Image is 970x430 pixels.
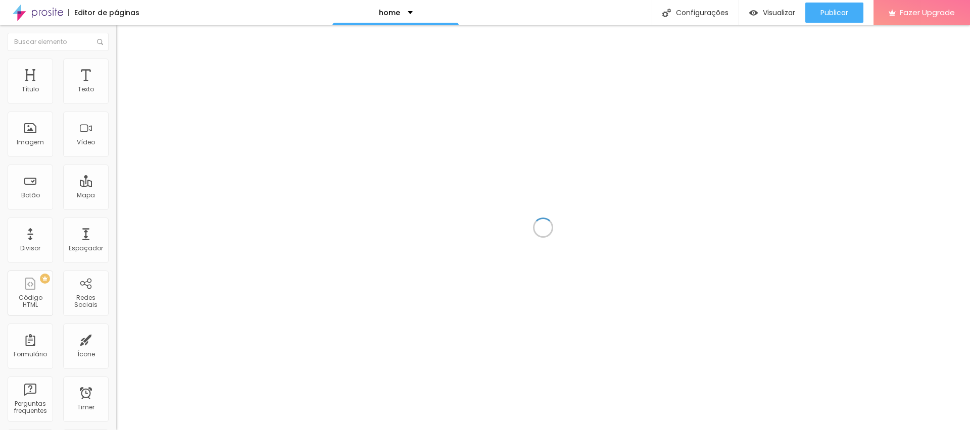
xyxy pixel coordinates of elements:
div: Perguntas frequentes [10,400,50,415]
p: home [379,9,400,16]
button: Visualizar [739,3,805,23]
div: Imagem [17,139,44,146]
div: Ícone [77,351,95,358]
span: Visualizar [763,9,795,17]
div: Título [22,86,39,93]
input: Buscar elemento [8,33,109,51]
img: view-1.svg [749,9,758,17]
img: Icone [662,9,671,17]
div: Texto [78,86,94,93]
img: Icone [97,39,103,45]
div: Código HTML [10,294,50,309]
div: Formulário [14,351,47,358]
span: Publicar [820,9,848,17]
div: Divisor [20,245,40,252]
div: Botão [21,192,40,199]
div: Timer [77,404,94,411]
div: Editor de páginas [68,9,139,16]
div: Redes Sociais [66,294,106,309]
div: Espaçador [69,245,103,252]
div: Vídeo [77,139,95,146]
div: Mapa [77,192,95,199]
span: Fazer Upgrade [900,8,955,17]
button: Publicar [805,3,863,23]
